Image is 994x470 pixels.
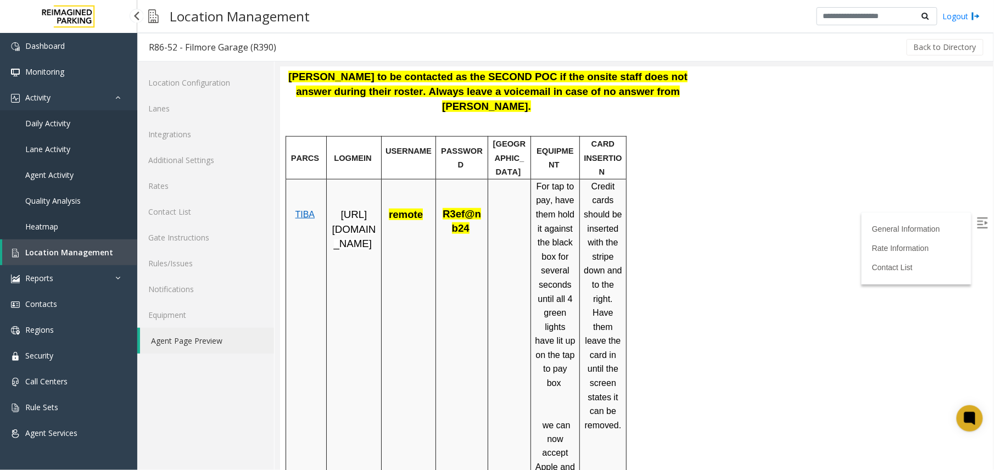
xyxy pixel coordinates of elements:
[11,300,20,309] img: 'icon'
[105,80,152,88] span: USERNAME
[304,72,342,109] span: CARD INSERTION
[137,147,274,173] a: Additional Settings
[25,376,68,387] span: Call Centers
[137,250,274,276] a: Rules/Issues
[255,115,295,321] span: For tap to pay, have them hold it against the black box for several seconds until all 4 green lig...
[163,141,201,167] span: R3ef@nb24
[11,378,20,387] img: 'icon'
[25,221,58,232] span: Heatmap
[25,66,64,77] span: Monitoring
[161,80,203,103] span: PASSWORD
[148,3,159,30] img: pageIcon
[137,276,274,302] a: Notifications
[971,10,980,22] img: logout
[8,4,407,44] span: [PERSON_NAME] to be contacted as the SECOND POC if the onsite staff does not answer during their ...
[52,143,96,182] a: [URL][DOMAIN_NAME]
[25,273,53,283] span: Reports
[11,326,20,335] img: 'icon'
[25,144,70,154] span: Lane Activity
[11,249,20,258] img: 'icon'
[25,428,77,438] span: Agent Services
[137,302,274,328] a: Equipment
[255,354,295,433] span: we can now accept Apple and Google Pay
[592,158,660,166] a: General Information
[25,118,70,128] span: Daily Activity
[697,150,708,161] img: Open/Close Sidebar Menu
[25,402,58,412] span: Rule Sets
[11,42,20,51] img: 'icon'
[15,143,35,152] a: TIBA
[25,92,51,103] span: Activity
[137,96,274,121] a: Lanes
[11,404,20,412] img: 'icon'
[11,68,20,77] img: 'icon'
[25,299,57,309] span: Contacts
[109,142,143,153] span: remote
[943,10,980,22] a: Logout
[137,70,274,96] a: Location Configuration
[11,352,20,361] img: 'icon'
[11,429,20,438] img: 'icon'
[52,142,96,182] span: [URL][DOMAIN_NAME]
[25,247,113,258] span: Location Management
[137,199,274,225] a: Contact List
[907,39,984,55] button: Back to Directory
[25,350,53,361] span: Security
[592,177,649,186] a: Rate Information
[256,80,294,103] span: EQUIPMENT
[137,173,274,199] a: Rates
[213,72,245,109] span: [GEOGRAPHIC_DATA]
[137,121,274,147] a: Integrations
[137,225,274,250] a: Gate Instructions
[25,324,54,335] span: Regions
[2,239,137,265] a: Location Management
[25,170,74,180] span: Agent Activity
[149,40,276,54] div: R86-52 - Filmore Garage (R390)
[25,195,81,206] span: Quality Analysis
[25,41,65,51] span: Dashboard
[54,87,91,96] span: LOGMEIN
[164,3,315,30] h3: Location Management
[304,115,344,377] span: Credit cards should be inserted with the stripe down and to the right. Have them leave the card i...
[592,196,633,205] a: Contact List
[11,94,20,103] img: 'icon'
[140,328,274,354] a: Agent Page Preview
[11,275,20,283] img: 'icon'
[11,87,39,96] span: PARCS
